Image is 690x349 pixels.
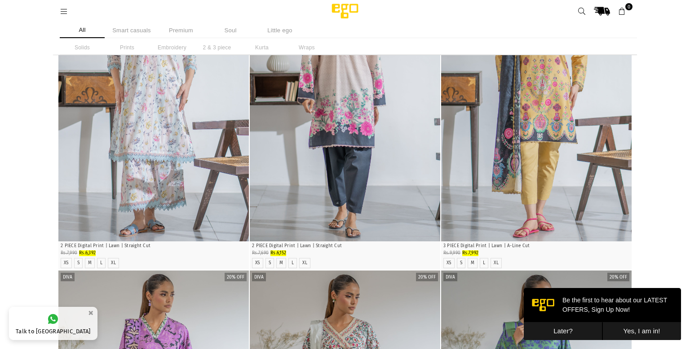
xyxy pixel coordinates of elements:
[447,260,451,266] label: XS
[257,22,302,38] li: Little ego
[607,273,629,281] label: 20% off
[61,250,77,256] span: Rs.7,990
[269,260,271,266] label: S
[279,260,283,266] label: M
[255,260,260,266] label: XS
[416,273,438,281] label: 20% off
[307,2,383,20] img: Ego
[61,273,75,281] label: Diva
[61,243,247,249] p: 2 PIECE Digital Print | Lawn | Straight Cut
[111,260,116,266] label: XL
[64,260,69,266] label: XS
[208,22,253,38] li: Soul
[443,273,457,281] label: Diva
[56,8,72,14] a: Menu
[77,260,80,266] label: S
[524,288,681,340] iframe: webpush-onsite
[85,305,96,320] button: ×
[302,260,307,266] label: XL
[88,260,92,266] label: M
[109,22,154,38] li: Smart casuals
[159,22,203,38] li: Premium
[150,40,195,55] li: Embroidery
[284,40,329,55] li: Wraps
[252,273,266,281] label: Diva
[471,260,474,266] label: M
[443,243,629,249] p: 3 PIECE Digital Print | Lawn | A-Line Cut
[574,3,590,19] a: Search
[252,250,269,256] span: Rs.7,690
[105,40,150,55] li: Prints
[462,250,478,256] span: Rs.7,992
[292,260,294,266] label: L
[252,243,438,249] p: 2 PIECE Digital Print | Lawn | Straight Cut
[239,40,284,55] li: Kurta
[460,260,462,266] label: S
[614,3,630,19] a: 0
[494,260,499,266] label: XL
[100,260,102,266] label: L
[60,40,105,55] li: Solids
[60,22,105,38] li: All
[625,3,632,10] span: 0
[483,260,485,266] label: L
[9,307,97,340] a: Talk to [GEOGRAPHIC_DATA]
[225,273,247,281] label: 20% off
[79,34,157,52] button: Yes, I am in!
[79,250,96,256] span: Rs.6,392
[270,250,286,256] span: Rs.6,152
[443,250,460,256] span: Rs.9,990
[195,40,239,55] li: 2 & 3 piece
